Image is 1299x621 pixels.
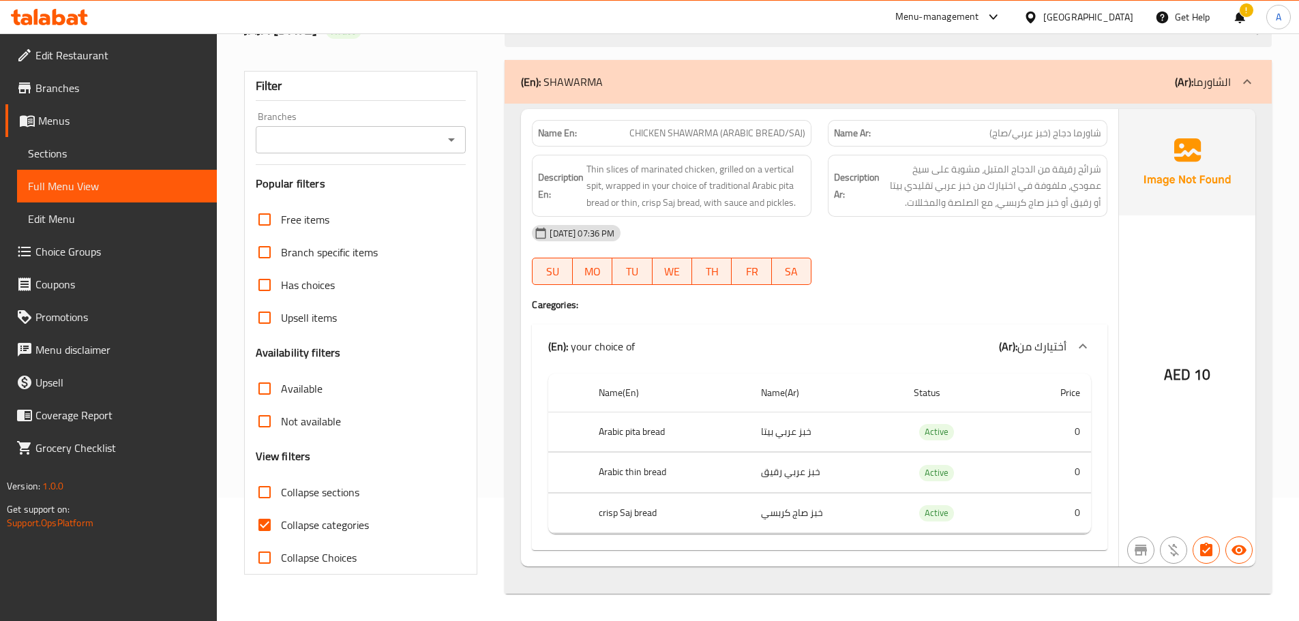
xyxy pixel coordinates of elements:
span: Promotions [35,309,206,325]
span: WE [658,262,687,282]
span: Has choices [281,277,335,293]
span: MO [578,262,607,282]
a: Upsell [5,366,217,399]
h3: Availability filters [256,345,341,361]
div: [GEOGRAPHIC_DATA] [1043,10,1133,25]
th: Name(En) [588,374,750,412]
td: 0 [1015,493,1091,533]
div: (En): your choice of(Ar):أختيارك من [532,324,1107,368]
strong: Name En: [538,126,577,140]
div: Filter [256,72,466,101]
a: Sections [17,137,217,170]
a: Branches [5,72,217,104]
span: AED [1164,361,1191,388]
div: (En): SHAWARMA(Ar):الشاورما [532,368,1107,551]
span: Get support on: [7,500,70,518]
button: TH [692,258,732,285]
a: Menu disclaimer [5,333,217,366]
a: Promotions [5,301,217,333]
span: Branch specific items [281,244,378,260]
span: SU [538,262,567,282]
h3: Popular filters [256,176,466,192]
img: Ae5nvW7+0k+MAAAAAElFTkSuQmCC [1119,109,1255,215]
h4: Caregories: [532,298,1107,312]
span: Collapse sections [281,484,359,500]
span: Version: [7,477,40,495]
td: خبز صاج كربسي [750,493,902,533]
span: شرائح رقيقة من الدجاج المتبل، مشوية على سيخ عمودي، ملفوفة في اختيارك من خبز عربي تقليدي بيتا أو ر... [882,161,1101,211]
b: (En): [521,72,541,92]
span: Free items [281,211,329,228]
h3: View filters [256,449,311,464]
button: SA [772,258,811,285]
button: WE [653,258,692,285]
a: Coverage Report [5,399,217,431]
p: SHAWARMA [521,74,603,90]
span: Active [919,505,954,521]
p: الشاورما [1175,74,1231,90]
button: Open [442,130,461,149]
span: Menus [38,112,206,129]
div: (En): SHAWARMA(Ar):الشاورما [505,104,1272,594]
td: 0 [1015,453,1091,493]
span: TU [618,262,646,282]
button: Purchased item [1160,536,1187,564]
td: خبز عربي بيتا [750,412,902,452]
td: خبز عربي رقيق [750,453,902,493]
span: أختيارك من [1017,336,1066,357]
span: Not available [281,413,341,429]
button: SU [532,258,572,285]
span: Coupons [35,276,206,292]
a: Grocery Checklist [5,431,217,464]
span: SA [777,262,806,282]
span: شاورما دجاج (خبز عربي/صاج) [989,126,1101,140]
span: [DATE] 07:36 PM [544,227,620,240]
span: Branches [35,80,206,96]
a: Full Menu View [17,170,217,202]
div: Active [919,465,954,481]
span: Edit Restaurant [35,47,206,63]
span: Edit Menu [28,211,206,227]
span: Available [281,380,323,397]
button: Available [1225,536,1253,564]
span: Menu disclaimer [35,342,206,358]
span: 10 [1194,361,1210,388]
span: Active [919,424,954,440]
b: (En): [548,336,568,357]
a: Edit Restaurant [5,39,217,72]
span: Grocery Checklist [35,440,206,456]
a: Coupons [5,268,217,301]
span: Collapse Choices [281,549,357,566]
a: Edit Menu [17,202,217,235]
th: Arabic pita bread [588,412,750,452]
span: Choice Groups [35,243,206,260]
strong: Description En: [538,169,584,202]
b: (Ar): [999,336,1017,357]
button: FR [732,258,771,285]
span: Upsell [35,374,206,391]
div: (En): SHAWARMA(Ar):الشاورما [505,60,1272,104]
th: Name(Ar) [750,374,902,412]
div: Active [919,505,954,521]
th: Arabic thin bread [588,453,750,493]
button: Has choices [1193,536,1220,564]
span: Coverage Report [35,407,206,423]
button: Not branch specific item [1127,536,1154,564]
a: Choice Groups [5,235,217,268]
p: your choice of [548,338,635,354]
span: Sections [28,145,206,162]
strong: Name Ar: [834,126,871,140]
div: Menu-management [895,9,979,25]
a: Menus [5,104,217,137]
th: Status [903,374,1015,412]
th: crisp Saj bread [588,493,750,533]
span: TH [698,262,726,282]
span: Full Menu View [28,178,206,194]
span: A [1276,10,1281,25]
span: 1.0.0 [42,477,63,495]
td: 0 [1015,412,1091,452]
table: choices table [548,374,1091,534]
a: Support.OpsPlatform [7,514,93,532]
span: FR [737,262,766,282]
